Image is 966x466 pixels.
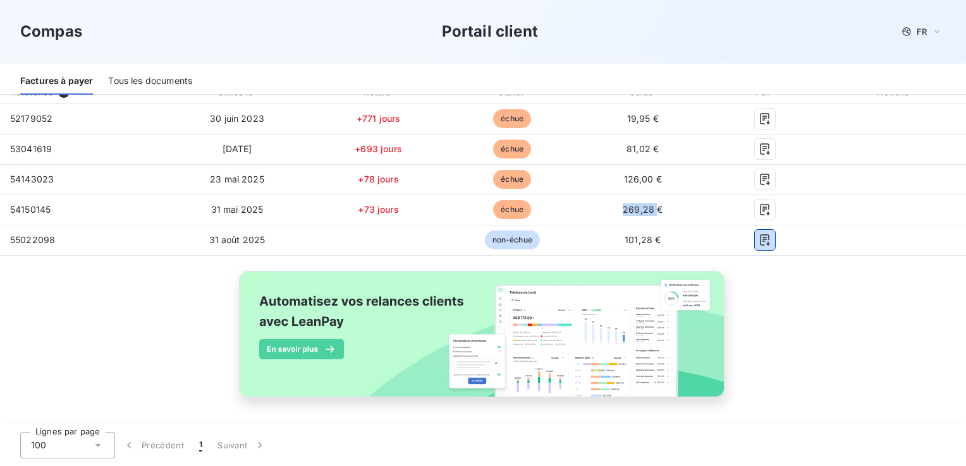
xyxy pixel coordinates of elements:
span: 23 mai 2025 [210,174,264,184]
h3: Compas [20,20,82,43]
span: +693 jours [355,143,402,154]
span: 31 mai 2025 [211,204,264,215]
span: 52179052 [10,113,52,124]
span: +78 jours [358,174,398,184]
span: échue [493,200,531,219]
span: non-échue [485,230,540,249]
span: échue [493,140,531,158]
img: banner [228,263,738,419]
span: +771 jours [357,113,401,124]
span: échue [493,109,531,128]
button: 1 [192,432,210,458]
button: Précédent [115,432,192,458]
span: 101,28 € [625,234,661,245]
span: 126,00 € [624,174,662,184]
h3: Portail client [442,20,538,43]
span: 30 juin 2023 [210,113,264,124]
span: 269,28 € [623,204,663,215]
button: Suivant [210,432,274,458]
span: +73 jours [358,204,398,215]
span: 55022098 [10,234,55,245]
span: 81,02 € [627,143,659,154]
span: [DATE] [223,143,252,154]
span: 31 août 2025 [209,234,266,245]
div: Factures à payer [20,68,93,95]
div: Tous les documents [108,68,192,95]
span: échue [493,170,531,189]
span: 53041619 [10,143,52,154]
span: 19,95 € [627,113,659,124]
span: 100 [31,439,46,451]
span: FR [917,27,927,37]
span: 54150145 [10,204,51,215]
span: 1 [199,439,202,451]
span: 54143023 [10,174,54,184]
